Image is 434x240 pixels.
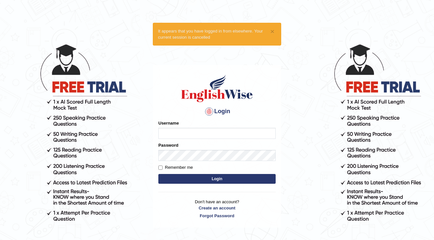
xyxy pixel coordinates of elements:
label: Password [158,142,178,148]
input: Remember me [158,166,163,170]
div: It appears that you have logged in from elsewhere. Your current session is cancelled [153,23,281,46]
h4: Login [158,106,276,117]
label: Username [158,120,179,126]
a: Forgot Password [158,213,276,219]
p: Don't have an account? [158,199,276,219]
label: Remember me [158,164,193,171]
a: Create an account [158,205,276,211]
img: Logo of English Wise sign in for intelligent practice with AI [180,74,254,103]
button: Login [158,174,276,184]
button: × [270,28,274,35]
